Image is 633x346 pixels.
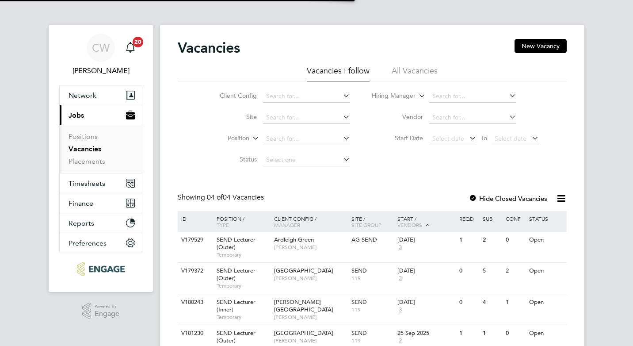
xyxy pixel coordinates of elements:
label: Hiring Manager [365,92,416,100]
span: [GEOGRAPHIC_DATA] [274,267,333,274]
li: All Vacancies [392,65,438,81]
div: 2 [480,232,503,248]
div: 5 [480,263,503,279]
span: Engage [95,310,119,318]
a: CW[PERSON_NAME] [59,34,142,76]
span: CW [92,42,110,54]
button: Finance [60,193,142,213]
img: ncclondon-logo-retina.png [77,262,124,276]
div: Jobs [60,125,142,173]
div: 0 [503,232,526,248]
button: Reports [60,213,142,233]
div: Client Config / [272,211,349,232]
div: Open [527,263,565,279]
a: Placements [69,157,105,165]
div: V181230 [179,325,210,342]
span: SEND Lecturer (Outer) [217,236,255,251]
span: 2 [397,337,403,345]
div: 0 [503,325,526,342]
button: New Vacancy [515,39,567,53]
input: Search for... [429,90,516,103]
span: Temporary [217,251,270,258]
span: Temporary [217,282,270,289]
span: Preferences [69,239,107,247]
span: Site Group [351,221,381,228]
span: 04 Vacancies [207,193,264,202]
div: 0 [457,263,480,279]
input: Select one [263,154,350,166]
span: [PERSON_NAME] [274,337,347,344]
span: Type [217,221,229,228]
button: Timesheets [60,173,142,193]
li: Vacancies I follow [307,65,370,81]
div: 1 [457,232,480,248]
div: [DATE] [397,299,455,306]
span: Temporary [217,314,270,321]
div: Open [527,294,565,311]
span: Timesheets [69,179,105,188]
div: Site / [349,211,396,232]
span: To [478,132,490,144]
div: Open [527,232,565,248]
span: Reports [69,219,94,227]
div: Start / [395,211,457,233]
label: Site [206,113,257,121]
span: 119 [351,306,393,313]
div: V179372 [179,263,210,279]
div: 2 [503,263,526,279]
span: SEND Lecturer (Outer) [217,329,255,344]
div: V179529 [179,232,210,248]
a: Go to home page [59,262,142,276]
span: 119 [351,337,393,344]
span: Powered by [95,303,119,310]
span: Manager [274,221,300,228]
h2: Vacancies [178,39,240,57]
span: Network [69,91,96,100]
span: 04 of [207,193,223,202]
span: SEND [351,329,367,337]
span: SEND Lecturer (Inner) [217,298,255,313]
span: 119 [351,275,393,282]
span: Vendors [397,221,422,228]
label: Status [206,155,257,163]
a: 20 [122,34,139,62]
div: ID [179,211,210,226]
input: Search for... [429,111,516,124]
span: [GEOGRAPHIC_DATA] [274,329,333,337]
span: SEND [351,267,367,274]
div: Open [527,325,565,342]
span: Clair Windsor [59,65,142,76]
span: Finance [69,199,93,208]
input: Search for... [263,111,350,124]
span: Select date [432,135,464,142]
div: 25 Sep 2025 [397,330,455,337]
span: [PERSON_NAME] [274,275,347,282]
span: Ardleigh Green [274,236,314,243]
span: 3 [397,275,403,282]
label: Vendor [372,113,423,121]
a: Positions [69,132,98,141]
div: 4 [480,294,503,311]
a: Powered byEngage [82,303,120,319]
span: Select date [495,135,526,142]
label: Position [198,134,249,143]
div: Reqd [457,211,480,226]
div: 1 [457,325,480,342]
div: Conf [503,211,526,226]
label: Client Config [206,92,257,100]
label: Hide Closed Vacancies [469,194,547,203]
input: Search for... [263,133,350,145]
span: [PERSON_NAME] [274,314,347,321]
nav: Main navigation [49,25,153,292]
div: [DATE] [397,236,455,244]
span: 3 [397,306,403,314]
span: Jobs [69,111,84,119]
div: 1 [480,325,503,342]
span: [PERSON_NAME] [274,244,347,251]
div: 1 [503,294,526,311]
span: SEND Lecturer (Outer) [217,267,255,282]
div: Status [527,211,565,226]
button: Network [60,85,142,105]
button: Jobs [60,105,142,125]
span: 20 [133,37,143,47]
